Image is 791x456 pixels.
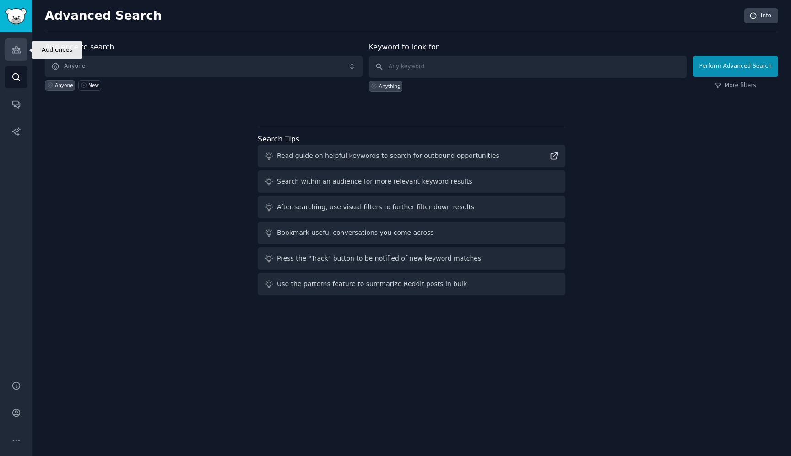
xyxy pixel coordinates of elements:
label: Audience to search [45,43,114,51]
div: Anything [379,83,401,89]
img: GummySearch logo [5,8,27,24]
div: Press the "Track" button to be notified of new keyword matches [277,254,481,263]
a: New [78,80,101,91]
div: Use the patterns feature to summarize Reddit posts in bulk [277,279,467,289]
button: Anyone [45,56,363,77]
div: Bookmark useful conversations you come across [277,228,434,238]
div: After searching, use visual filters to further filter down results [277,202,474,212]
label: Search Tips [258,135,299,143]
label: Keyword to look for [369,43,439,51]
a: Info [744,8,778,24]
input: Any keyword [369,56,687,78]
div: New [88,82,99,88]
div: Anyone [55,82,73,88]
h2: Advanced Search [45,9,739,23]
div: Search within an audience for more relevant keyword results [277,177,472,186]
a: More filters [715,81,756,90]
button: Perform Advanced Search [693,56,778,77]
div: Read guide on helpful keywords to search for outbound opportunities [277,151,499,161]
